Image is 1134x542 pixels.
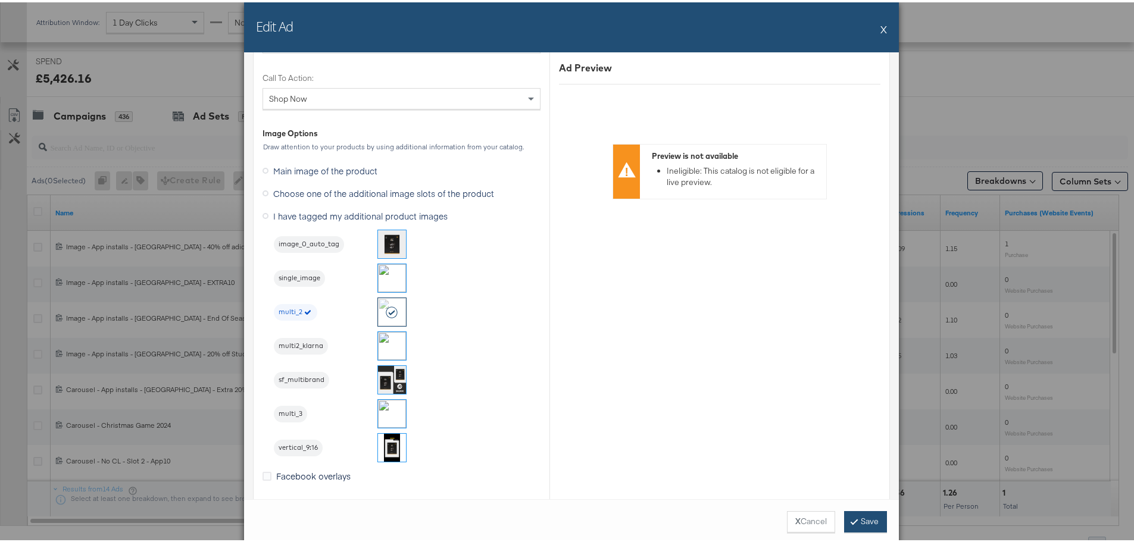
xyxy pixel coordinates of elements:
strong: X [795,513,801,525]
div: multi_2 [274,302,317,318]
div: Draw attention to your products by using additional information from your catalog. [263,140,541,149]
span: sf_multibrand [274,373,329,383]
li: Ineligible: This catalog is not eligible for a live preview. [667,163,820,185]
div: Ad Preview [559,59,880,73]
button: X [880,15,887,39]
div: sf_multibrand [274,369,329,386]
span: Choose one of the additional image slots of the product [273,185,494,197]
button: XCancel [787,509,835,530]
label: Call To Action: [263,70,541,82]
img: cgdot.png [378,228,406,256]
img: fl_layer_apply%2Cg_north_west%2 [378,330,406,358]
div: multi_3 [274,403,307,420]
span: Main image of the product [273,162,377,174]
img: fl_layer_apply%2Cg_north_west%2Cx_24%2Cy_ [378,262,406,290]
span: Shop Now [269,91,307,102]
span: single_image [274,271,325,281]
span: Facebook overlays [276,468,351,480]
img: 4hy-cx74uQwk5vJ_y3mzcA.jpg [378,431,406,459]
span: image_0_auto_tag [274,237,344,247]
button: Save [844,509,887,530]
div: image_0_auto_tag [274,234,344,250]
div: vertical_9:16 [274,437,323,454]
span: multi_3 [274,407,307,416]
span: multi_2 [274,305,317,315]
span: multi2_klarna [274,339,328,349]
div: multi2_klarna [274,336,328,352]
img: w_ [378,397,406,425]
h2: Edit Ad [256,15,293,33]
div: Preview is not available [652,148,820,159]
label: URL Parameters: [263,494,541,506]
div: single_image [274,268,325,284]
span: I have tagged my additional product images [273,208,448,220]
div: Image Options [263,126,318,137]
img: mK28As9U7Em_cpAQ26jCwQ.jpg [378,364,406,391]
span: vertical_9:16 [274,441,323,450]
